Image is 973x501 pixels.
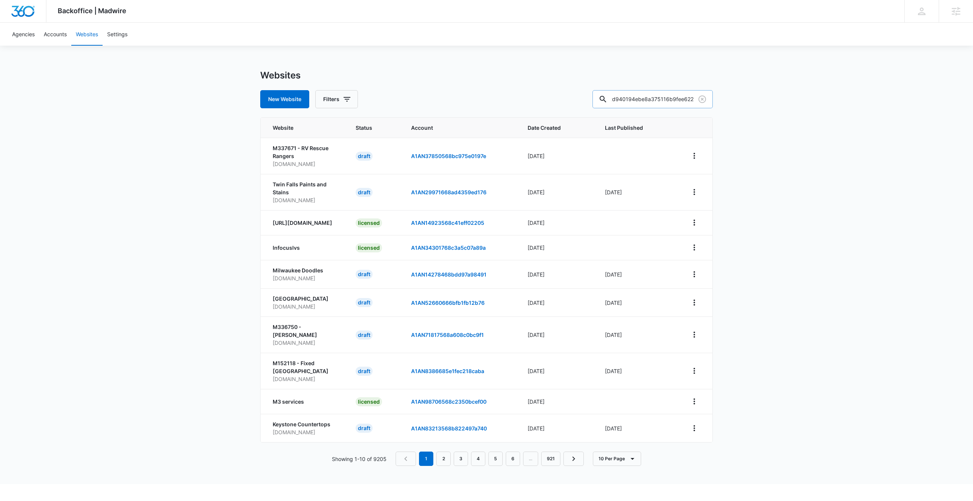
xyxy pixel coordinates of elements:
p: Showing 1-10 of 9205 [332,455,387,463]
a: A1AN37850568bc975e0197e [411,153,486,159]
div: draft [356,367,373,376]
div: draft [356,152,373,161]
td: [DATE] [519,138,596,174]
td: [DATE] [519,414,596,442]
div: licensed [356,218,382,227]
span: Last Published [605,124,659,132]
p: [DOMAIN_NAME] [273,428,338,436]
span: Account [411,124,510,132]
td: [DATE] [596,414,679,442]
div: licensed [356,397,382,406]
p: [DOMAIN_NAME] [273,274,338,282]
td: [DATE] [596,353,679,389]
div: draft [356,424,373,433]
a: Page 6 [506,452,520,466]
a: Websites [71,23,103,46]
p: M337671 - RV Rescue Rangers [273,144,338,160]
a: Next Page [563,452,584,466]
button: View More [688,241,700,254]
div: draft [356,330,373,340]
input: Search [592,90,713,108]
button: View More [688,329,700,341]
div: licensed [356,243,382,252]
button: View More [688,150,700,162]
button: View More [688,422,700,434]
td: [DATE] [519,317,596,353]
a: Accounts [39,23,71,46]
td: [DATE] [519,288,596,317]
div: draft [356,270,373,279]
button: View More [688,365,700,377]
td: [DATE] [519,174,596,210]
a: Agencies [8,23,39,46]
td: [DATE] [519,235,596,260]
span: Status [356,124,393,132]
p: M152118 - Fixed [GEOGRAPHIC_DATA] [273,359,338,375]
a: A1AN52660666bfb1fb12b76 [411,300,485,306]
p: [DOMAIN_NAME] [273,375,338,383]
td: [DATE] [519,389,596,414]
td: [DATE] [519,210,596,235]
span: Date Created [528,124,576,132]
span: Backoffice | Madwire [58,7,126,15]
td: [DATE] [596,174,679,210]
p: [DOMAIN_NAME] [273,303,338,310]
td: [DATE] [519,353,596,389]
a: Page 5 [488,452,503,466]
a: Page 2 [436,452,451,466]
span: Website [273,124,327,132]
div: draft [356,298,373,307]
td: [DATE] [596,288,679,317]
a: A1AN71817568a608c0bc9f1 [411,332,484,338]
button: New Website [260,90,309,108]
button: View More [688,395,700,407]
td: [DATE] [596,317,679,353]
a: A1AN14278468bdd97a98491 [411,271,487,278]
a: A1AN34301768c3a5c07a89a [411,244,486,251]
p: M3 services [273,398,338,406]
button: View More [688,217,700,229]
button: View More [688,186,700,198]
p: Twin Falls Paints and Stains [273,180,338,196]
p: Milwaukee Doodles [273,266,338,274]
button: View More [688,268,700,280]
a: Page 921 [541,452,560,466]
button: Clear [696,93,708,105]
button: 10 Per Page [593,452,641,466]
p: [DOMAIN_NAME] [273,339,338,347]
button: View More [688,297,700,309]
button: Filters [315,90,358,108]
em: 1 [419,452,433,466]
p: [GEOGRAPHIC_DATA] [273,295,338,303]
p: [URL][DOMAIN_NAME] [273,219,338,227]
p: Keystone Countertops [273,420,338,428]
nav: Pagination [396,452,584,466]
h1: Websites [260,70,301,81]
td: [DATE] [596,260,679,288]
p: [DOMAIN_NAME] [273,196,338,204]
a: Page 4 [471,452,485,466]
p: Infocuslvs [273,244,338,252]
a: Settings [103,23,132,46]
div: draft [356,188,373,197]
a: A1AN83213568b822497a740 [411,425,487,432]
a: A1AN29971668ad4359ed176 [411,189,487,195]
td: [DATE] [519,260,596,288]
a: A1AN14923568c41eff02205 [411,220,484,226]
a: A1AN98706568c2350bcef00 [411,398,487,405]
p: M336750 - [PERSON_NAME] [273,323,338,339]
a: Page 3 [454,452,468,466]
p: [DOMAIN_NAME] [273,160,338,168]
a: A1AN8386685e1fec218caba [411,368,484,374]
